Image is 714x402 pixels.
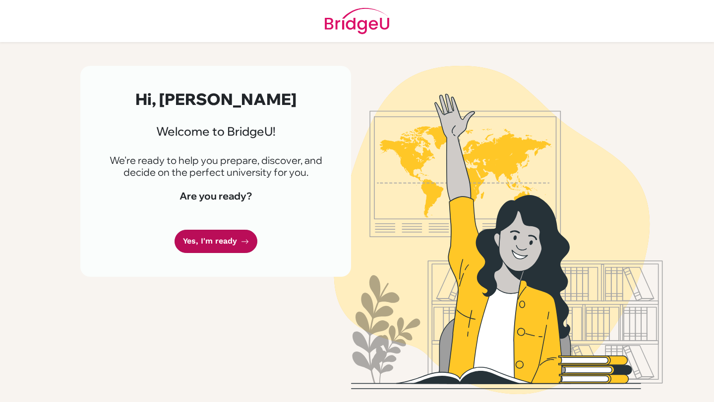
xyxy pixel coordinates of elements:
h2: Hi, [PERSON_NAME] [104,90,327,108]
p: We're ready to help you prepare, discover, and decide on the perfect university for you. [104,154,327,178]
a: Yes, I'm ready [175,230,257,253]
h4: Are you ready? [104,190,327,202]
h3: Welcome to BridgeU! [104,124,327,139]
